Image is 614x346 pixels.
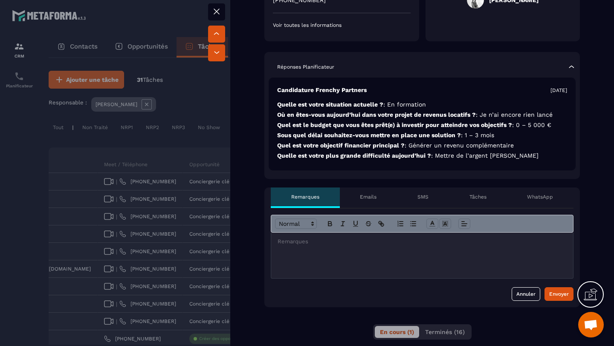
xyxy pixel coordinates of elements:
[550,87,567,94] p: [DATE]
[512,121,551,128] span: : 0 – 5 000 €
[425,329,465,335] span: Terminés (16)
[375,326,419,338] button: En cours (1)
[277,121,567,129] p: Quel est le budget que vous êtes prêt(e) à investir pour atteindre vos objectifs ?
[380,329,414,335] span: En cours (1)
[527,193,553,200] p: WhatsApp
[277,141,567,150] p: Quel est votre objectif financier principal ?
[549,290,569,298] div: Envoyer
[420,326,470,338] button: Terminés (16)
[431,152,539,159] span: : Mettre de l’argent [PERSON_NAME]
[476,111,553,118] span: : Je n’ai encore rien lancé
[360,193,377,200] p: Emails
[277,86,367,94] p: Candidature Frenchy Partners
[461,132,494,138] span: : 1 – 3 mois
[544,287,573,301] button: Envoyer
[417,193,429,200] p: SMS
[277,111,567,119] p: Où en êtes-vous aujourd’hui dans votre projet de revenus locatifs ?
[291,193,319,200] p: Remarques
[277,63,334,70] p: Réponses Planificateur
[469,193,487,200] p: Tâches
[277,131,567,139] p: Sous quel délai souhaitez-vous mettre en place une solution ?
[383,101,426,108] span: : En formation
[277,152,567,160] p: Quelle est votre plus grande difficulté aujourd’hui ?
[277,101,567,109] p: Quelle est votre situation actuelle ?
[512,287,540,301] button: Annuler
[578,312,604,337] div: Ouvrir le chat
[273,22,411,29] p: Voir toutes les informations
[405,142,514,149] span: : Générer un revenu complémentaire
